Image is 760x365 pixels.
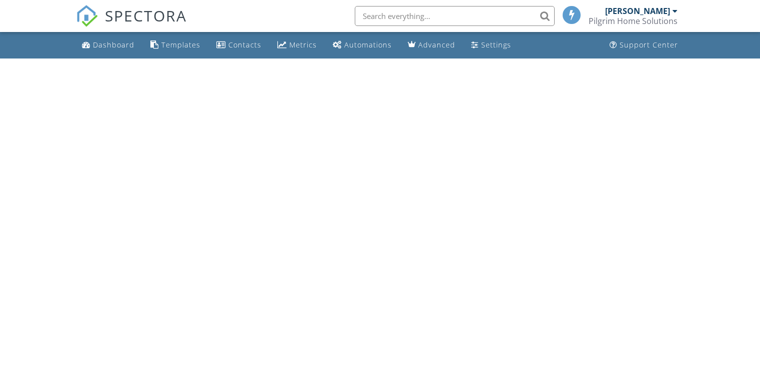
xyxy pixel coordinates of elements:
[589,16,678,26] div: Pilgrim Home Solutions
[605,6,670,16] div: [PERSON_NAME]
[105,5,187,26] span: SPECTORA
[289,40,317,49] div: Metrics
[344,40,392,49] div: Automations
[620,40,678,49] div: Support Center
[93,40,134,49] div: Dashboard
[78,36,138,54] a: Dashboard
[161,40,200,49] div: Templates
[606,36,682,54] a: Support Center
[418,40,455,49] div: Advanced
[481,40,511,49] div: Settings
[212,36,265,54] a: Contacts
[273,36,321,54] a: Metrics
[146,36,204,54] a: Templates
[228,40,261,49] div: Contacts
[467,36,515,54] a: Settings
[76,13,187,34] a: SPECTORA
[76,5,98,27] img: The Best Home Inspection Software - Spectora
[355,6,555,26] input: Search everything...
[329,36,396,54] a: Automations (Basic)
[404,36,459,54] a: Advanced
